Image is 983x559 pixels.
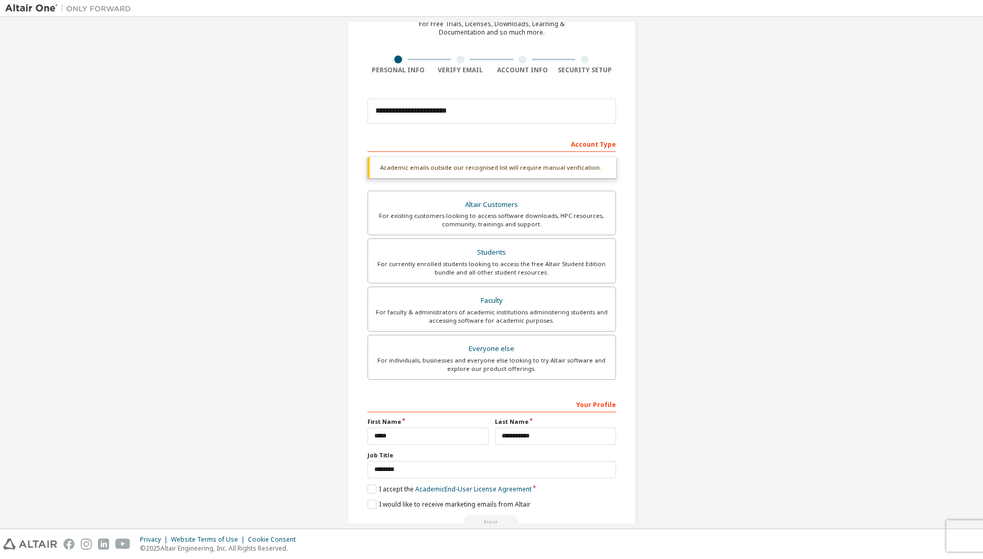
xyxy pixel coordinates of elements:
[368,485,532,494] label: I accept the
[368,418,489,426] label: First Name
[374,198,609,212] div: Altair Customers
[368,135,616,152] div: Account Type
[415,485,532,494] a: Academic End-User License Agreement
[374,308,609,325] div: For faculty & administrators of academic institutions administering students and accessing softwa...
[495,418,616,426] label: Last Name
[3,539,57,550] img: altair_logo.svg
[98,539,109,550] img: linkedin.svg
[374,356,609,373] div: For individuals, businesses and everyone else looking to try Altair software and explore our prod...
[140,544,302,553] p: © 2025 Altair Engineering, Inc. All Rights Reserved.
[248,535,302,544] div: Cookie Consent
[81,539,92,550] img: instagram.svg
[374,342,609,356] div: Everyone else
[63,539,74,550] img: facebook.svg
[419,20,565,37] div: For Free Trials, Licenses, Downloads, Learning & Documentation and so much more.
[374,245,609,260] div: Students
[5,3,136,14] img: Altair One
[368,515,616,531] div: Read and acccept EULA to continue
[374,293,609,308] div: Faculty
[368,500,531,509] label: I would like to receive marketing emails from Altair
[368,451,616,459] label: Job Title
[492,66,554,74] div: Account Info
[554,66,616,74] div: Security Setup
[374,212,609,228] div: For existing customers looking to access software downloads, HPC resources, community, trainings ...
[374,260,609,277] div: For currently enrolled students looking to access the free Altair Student Edition bundle and all ...
[115,539,131,550] img: youtube.svg
[171,535,248,544] div: Website Terms of Use
[368,396,616,412] div: Your Profile
[140,535,171,544] div: Privacy
[368,66,430,74] div: Personal Info
[429,66,492,74] div: Verify Email
[368,157,616,178] div: Academic emails outside our recognised list will require manual verification.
